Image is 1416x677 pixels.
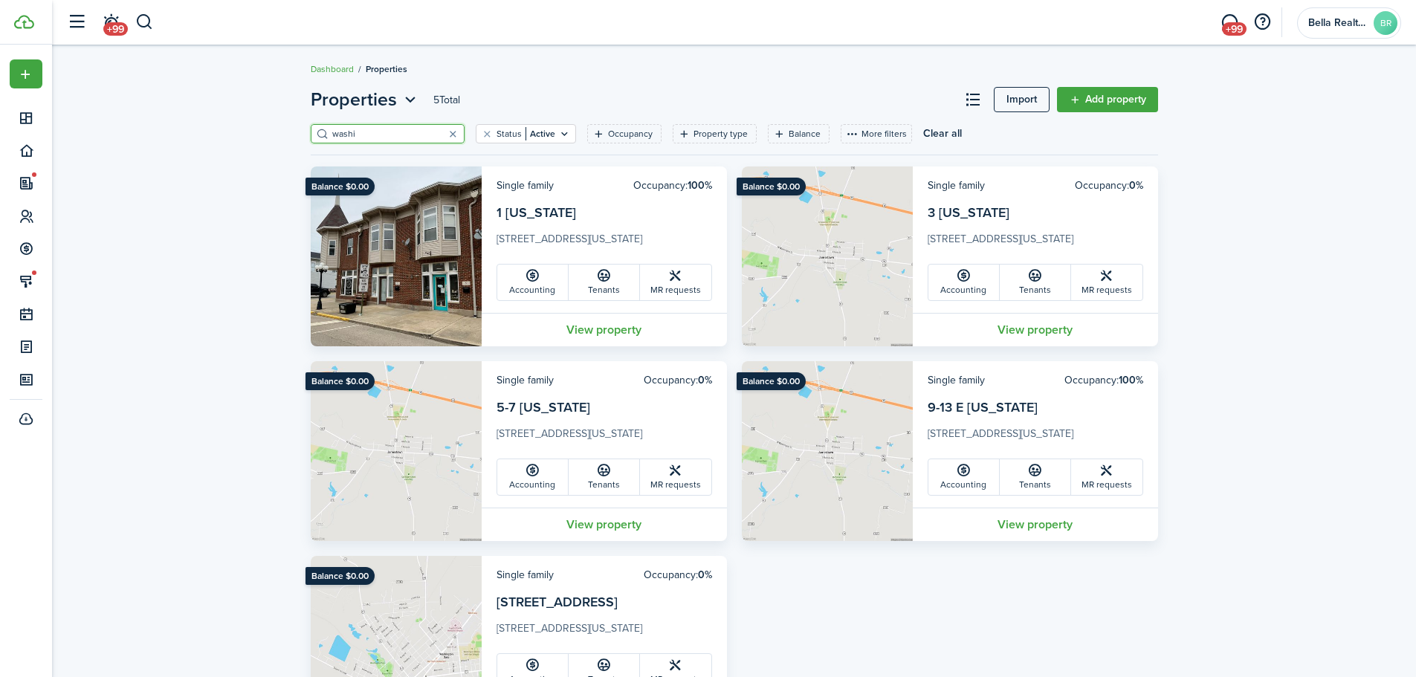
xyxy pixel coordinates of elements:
card-header-left: Single family [928,178,985,193]
a: Notifications [97,4,125,42]
filter-tag: Open filter [587,124,662,143]
card-header-right: Occupancy: [644,567,712,583]
a: 3 [US_STATE] [928,203,1009,222]
a: Accounting [928,265,1000,300]
span: +99 [103,22,128,36]
span: Properties [366,62,407,76]
filter-tag-label: Balance [789,127,821,140]
avatar-text: BR [1374,11,1397,35]
filter-tag: Open filter [768,124,830,143]
a: View property [482,313,727,346]
button: Clear filter [481,128,494,140]
a: Accounting [497,265,569,300]
a: View property [913,508,1158,541]
filter-tag: Open filter [673,124,757,143]
button: Search [135,10,154,35]
img: TenantCloud [14,15,34,29]
ribbon: Balance $0.00 [305,567,375,585]
img: Property avatar [311,361,482,541]
a: 5-7 [US_STATE] [497,398,590,417]
b: 100% [688,178,712,193]
a: MR requests [1071,459,1142,495]
a: Tenants [1000,265,1071,300]
filter-tag-label: Occupancy [608,127,653,140]
filter-tag: Open filter [476,124,576,143]
button: More filters [841,124,912,143]
span: Properties [311,86,397,113]
a: MR requests [640,459,711,495]
img: Property avatar [742,361,913,541]
a: View property [913,313,1158,346]
a: View property [482,508,727,541]
a: Add property [1057,87,1158,112]
button: Open menu [311,86,420,113]
a: Tenants [569,459,640,495]
button: Open resource center [1249,10,1275,35]
header-page-total: 5 Total [433,92,460,108]
a: Accounting [497,459,569,495]
card-header-left: Single family [497,372,554,388]
card-description: [STREET_ADDRESS][US_STATE] [497,426,712,450]
filter-tag-label: Status [497,127,522,140]
a: Accounting [928,459,1000,495]
ribbon: Balance $0.00 [305,178,375,195]
card-header-left: Single family [497,178,554,193]
button: Open menu [10,59,42,88]
card-description: [STREET_ADDRESS][US_STATE] [928,426,1143,450]
a: Tenants [569,265,640,300]
card-header-right: Occupancy: [644,372,712,388]
button: Open sidebar [62,8,91,36]
a: 1 [US_STATE] [497,203,576,222]
a: MR requests [640,265,711,300]
span: +99 [1222,22,1247,36]
a: 9-13 E [US_STATE] [928,398,1038,417]
button: Clear all [923,124,962,143]
b: 0% [1129,178,1143,193]
card-description: [STREET_ADDRESS][US_STATE] [928,231,1143,255]
b: 0% [698,372,712,388]
card-header-right: Occupancy: [1075,178,1143,193]
button: Clear search [443,123,464,144]
card-header-right: Occupancy: [633,178,712,193]
filter-tag-label: Property type [694,127,748,140]
a: Dashboard [311,62,354,76]
a: [STREET_ADDRESS] [497,592,618,612]
a: Import [994,87,1050,112]
b: 0% [698,567,712,583]
img: Property avatar [311,166,482,346]
card-header-left: Single family [497,567,554,583]
a: Messaging [1215,4,1244,42]
input: Search here... [329,127,459,141]
a: Tenants [1000,459,1071,495]
ribbon: Balance $0.00 [305,372,375,390]
img: Property avatar [742,166,913,346]
ribbon: Balance $0.00 [737,372,806,390]
a: MR requests [1071,265,1142,300]
card-header-left: Single family [928,372,985,388]
filter-tag-value: Active [526,127,555,140]
button: Properties [311,86,420,113]
b: 100% [1119,372,1143,388]
card-header-right: Occupancy: [1064,372,1143,388]
span: Bella Realty Group Property Management [1308,18,1368,28]
card-description: [STREET_ADDRESS][US_STATE] [497,621,712,644]
card-description: [STREET_ADDRESS][US_STATE] [497,231,712,255]
ribbon: Balance $0.00 [737,178,806,195]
